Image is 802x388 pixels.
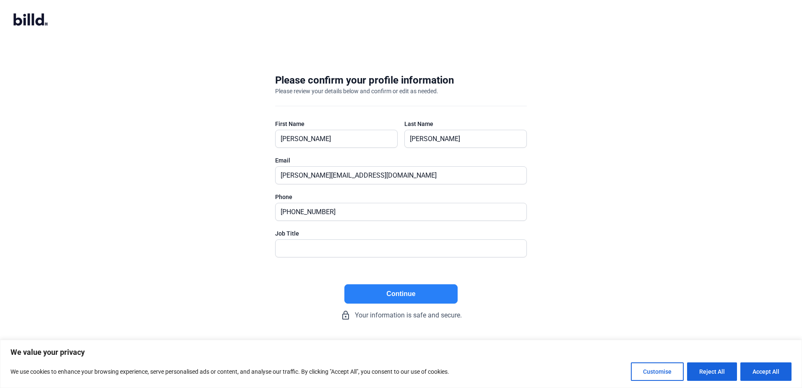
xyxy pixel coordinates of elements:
[344,284,458,304] button: Continue
[276,203,517,220] input: (XXX) XXX-XXXX
[10,367,449,377] p: We use cookies to enhance your browsing experience, serve personalised ads or content, and analys...
[631,362,684,381] button: Customise
[275,156,527,165] div: Email
[275,193,527,201] div: Phone
[275,73,454,87] div: Please confirm your profile information
[275,120,398,128] div: First Name
[404,120,527,128] div: Last Name
[10,347,792,357] p: We value your privacy
[341,310,351,320] mat-icon: lock_outline
[275,87,438,95] div: Please review your details below and confirm or edit as needed.
[275,229,527,238] div: Job Title
[687,362,737,381] button: Reject All
[740,362,792,381] button: Accept All
[275,310,527,320] div: Your information is safe and secure.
